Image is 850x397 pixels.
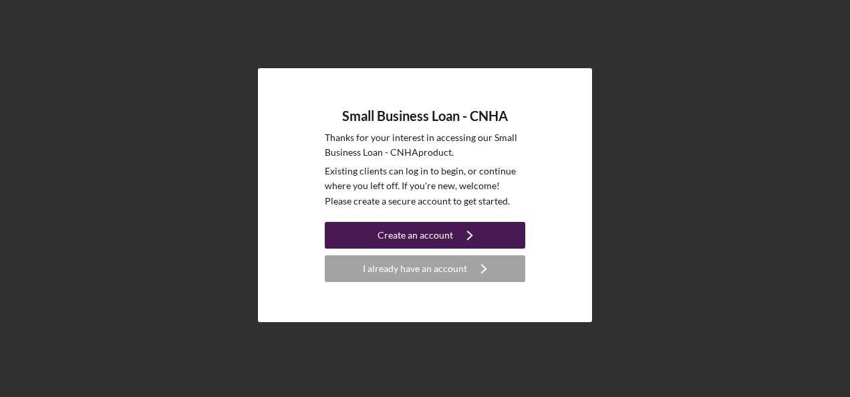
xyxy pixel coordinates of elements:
[363,255,467,282] div: I already have an account
[325,164,525,209] p: Existing clients can log in to begin, or continue where you left off. If you're new, welcome! Ple...
[325,222,525,252] a: Create an account
[325,255,525,282] button: I already have an account
[325,130,525,160] p: Thanks for your interest in accessing our Small Business Loan - CNHA product.
[378,222,453,249] div: Create an account
[325,222,525,249] button: Create an account
[342,108,508,124] h4: Small Business Loan - CNHA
